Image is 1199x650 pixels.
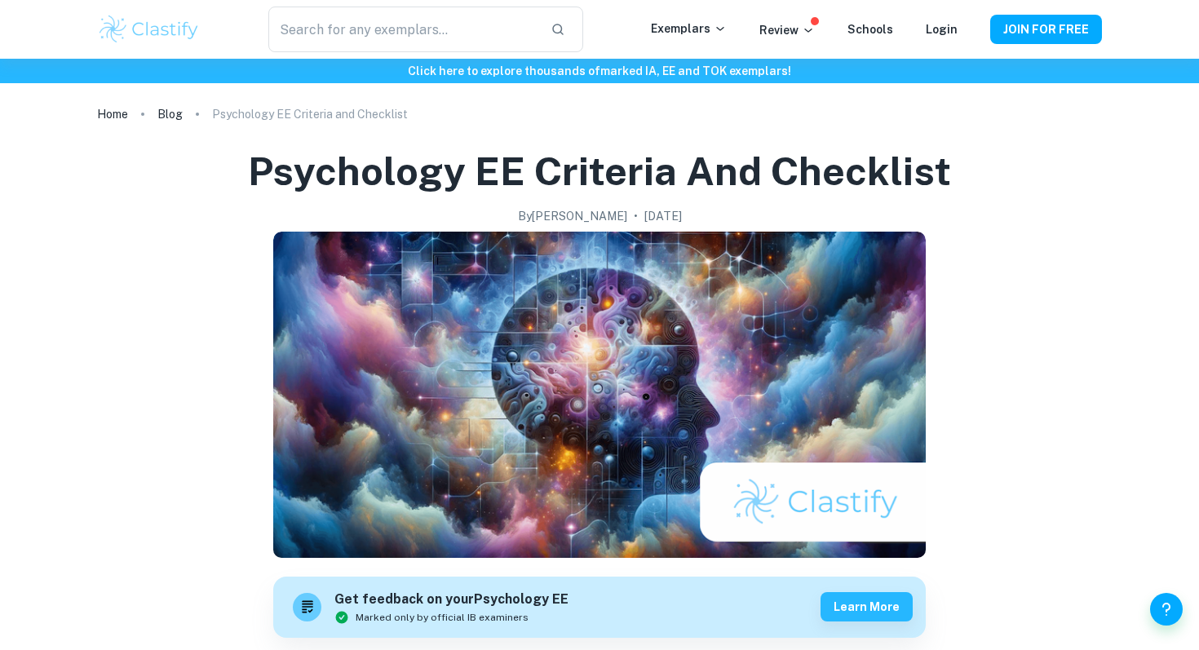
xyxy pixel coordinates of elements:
button: Learn more [821,592,913,621]
h6: Get feedback on your Psychology EE [334,590,569,610]
h1: Psychology EE Criteria and Checklist [248,145,951,197]
a: Home [97,103,128,126]
a: Schools [847,23,893,36]
a: Blog [157,103,183,126]
span: Marked only by official IB examiners [356,610,529,625]
input: Search for any exemplars... [268,7,538,52]
p: Psychology EE Criteria and Checklist [212,105,408,123]
h2: By [PERSON_NAME] [518,207,627,225]
p: Review [759,21,815,39]
p: • [634,207,638,225]
h2: [DATE] [644,207,682,225]
p: Exemplars [651,20,727,38]
button: Help and Feedback [1150,593,1183,626]
button: JOIN FOR FREE [990,15,1102,44]
img: Clastify logo [97,13,201,46]
img: Psychology EE Criteria and Checklist cover image [273,232,926,558]
a: Login [926,23,958,36]
a: Get feedback on yourPsychology EEMarked only by official IB examinersLearn more [273,577,926,638]
h6: Click here to explore thousands of marked IA, EE and TOK exemplars ! [3,62,1196,80]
